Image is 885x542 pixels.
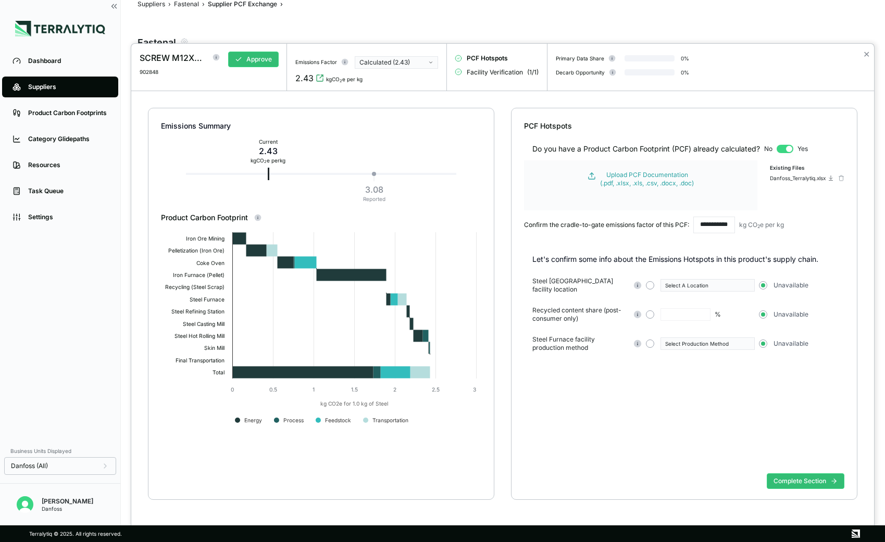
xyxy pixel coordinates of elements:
[186,235,225,242] text: Iron Ore Mining
[770,175,834,181] button: Danfoss_Terralytiq.xlsx
[473,386,476,393] text: 3
[532,254,844,264] p: Let's confirm some info about the Emissions Hotspots in this product's supply chain.
[295,72,314,84] div: 2.43
[316,74,324,82] svg: View audit trail
[665,341,751,347] div: Select Production Method
[176,357,225,364] text: Final Transportation
[140,69,215,75] div: 902848
[757,223,760,229] sub: 2
[665,282,751,288] div: Select A Location
[681,55,689,61] div: 0 %
[556,69,605,75] div: Decarb Opportunity
[527,68,539,77] span: ( 1 / 1 )
[251,157,285,163] div: kg CO e per kg
[359,58,426,67] div: Calculated (2.43)
[767,473,844,489] button: Complete Section
[171,308,225,315] text: Steel Refining Station
[244,417,262,424] text: Energy
[251,145,285,157] div: 2.43
[313,386,315,393] text: 1
[355,56,438,69] button: Calculated (2.43)
[174,333,225,339] text: Steel Hot Rolling Mill
[320,400,388,407] text: kg CO2e for 1.0 kg of Steel
[797,145,808,153] span: Yes
[325,417,351,423] text: Feedstock
[269,386,277,393] text: 0.5
[524,121,844,131] div: PCF Hotspots
[467,68,523,77] span: Facility Verification
[161,121,481,131] div: Emissions Summary
[183,321,225,327] text: Steel Casting Mill
[532,306,628,323] span: Recycled content share (post-consumer only)
[532,144,760,154] div: Do you have a Product Carbon Footprint (PCF) already calculated?
[770,175,826,181] div: Danfoss_Terralytiq.xlsx
[532,277,628,294] span: Steel [GEOGRAPHIC_DATA] facility location
[351,386,358,393] text: 1.5
[863,48,870,60] button: Close
[715,310,721,319] div: %
[681,69,689,75] div: 0 %
[228,52,279,67] button: Approve
[173,272,225,278] text: Iron Furnace (Pellet)
[556,55,604,61] div: Primary Data Share
[524,221,689,229] div: Confirm the cradle-to-gate emissions factor of this PCF:
[196,260,225,266] text: Coke Oven
[774,310,808,319] span: Unavailable
[534,171,748,187] button: Upload PCF Documentation(.pdf, .xlsx, .xls, .csv, .docx, .doc)
[251,138,285,145] div: Current
[770,165,844,175] div: Existing Files
[774,281,808,289] span: Unavailable
[264,160,267,165] sub: 2
[165,284,225,291] text: Recycling (Steel Scrap)
[190,296,225,302] text: Steel Furnace
[764,145,772,153] span: No
[432,386,440,393] text: 2.5
[660,337,755,350] button: Select Production Method
[231,386,234,393] text: 0
[168,247,225,254] text: Pelletization (Iron Ore)
[774,339,808,348] span: Unavailable
[467,54,508,62] span: PCF Hotspots
[532,335,628,352] span: Steel Furnace facility production method
[660,279,755,292] button: Select A Location
[283,417,304,423] text: Process
[739,221,784,229] div: kg CO e per kg
[340,79,342,83] sub: 2
[204,345,225,351] text: Skin Mill
[363,196,385,202] div: Reported
[161,212,481,223] div: Product Carbon Footprint
[393,386,396,393] text: 2
[600,171,694,187] div: Upload PCF Documentation (.pdf, .xlsx, .xls, .csv, .docx, .doc)
[213,369,225,375] text: Total
[295,59,337,65] div: Emissions Factor
[372,417,408,424] text: Transportation
[326,76,363,82] div: kgCO e per kg
[140,52,206,64] div: SCREW M12X35 SOCKET HEAD CAP ISO 4762 A4
[363,183,385,196] div: 3.08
